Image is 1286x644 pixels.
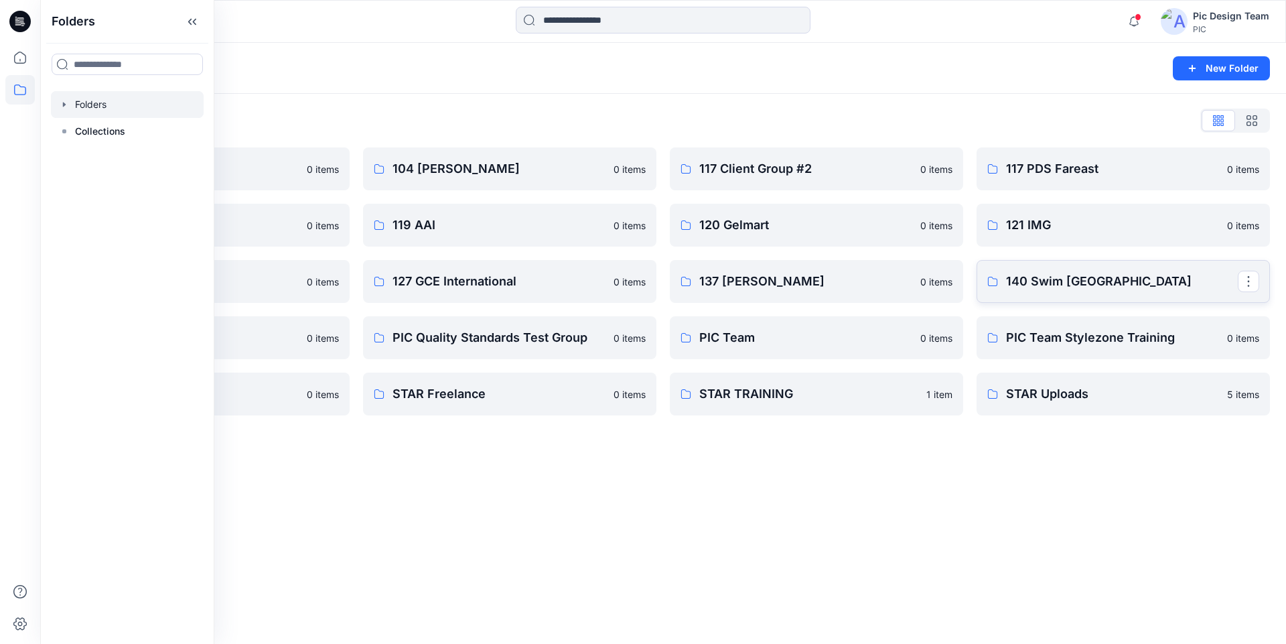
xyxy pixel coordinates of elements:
p: 0 items [614,331,646,345]
p: 119 AAI [392,216,605,235]
p: PIC Quality Standards Test Group [392,328,605,347]
a: PIC Team Stylezone Training0 items [977,316,1270,359]
p: 1 item [926,387,952,401]
p: PIC Team Stylezone Training [1006,328,1219,347]
p: 0 items [920,218,952,233]
p: 0 items [614,275,646,289]
a: 104 [PERSON_NAME]0 items [363,147,656,190]
a: 120 Gelmart0 items [670,204,963,247]
p: 0 items [307,331,339,345]
p: 0 items [614,218,646,233]
a: PIC Quality Standards Test Group0 items [363,316,656,359]
p: 0 items [614,162,646,176]
a: 117 PDS Fareast0 items [977,147,1270,190]
p: 127 GCE International [392,272,605,291]
p: Collections [75,123,125,139]
p: 121 IMG [1006,216,1219,235]
p: 0 items [920,162,952,176]
a: STAR Freelance0 items [363,373,656,415]
p: 0 items [307,162,339,176]
a: 117 Client Group #20 items [670,147,963,190]
p: STAR TRAINING [699,385,918,403]
p: PIC Team [699,328,912,347]
p: 0 items [920,331,952,345]
a: 127 GCE International0 items [363,260,656,303]
div: Pic Design Team [1193,8,1269,24]
p: 140 Swim [GEOGRAPHIC_DATA] [1006,272,1238,291]
img: avatar [1161,8,1188,35]
p: STAR Uploads [1006,385,1219,403]
p: 0 items [307,275,339,289]
a: STAR Uploads5 items [977,373,1270,415]
a: 119 AAI0 items [363,204,656,247]
p: 0 items [1227,162,1259,176]
button: New Folder [1173,56,1270,80]
p: 0 items [1227,331,1259,345]
a: PIC Team0 items [670,316,963,359]
a: 121 IMG0 items [977,204,1270,247]
p: 0 items [920,275,952,289]
p: 117 PDS Fareast [1006,159,1219,178]
p: 0 items [614,387,646,401]
p: 0 items [307,387,339,401]
p: 104 [PERSON_NAME] [392,159,605,178]
a: 140 Swim [GEOGRAPHIC_DATA] [977,260,1270,303]
a: 137 [PERSON_NAME]0 items [670,260,963,303]
p: 0 items [307,218,339,233]
a: STAR TRAINING1 item [670,373,963,415]
p: 0 items [1227,218,1259,233]
div: PIC [1193,24,1269,34]
p: STAR Freelance [392,385,605,403]
p: 5 items [1227,387,1259,401]
p: 120 Gelmart [699,216,912,235]
p: 117 Client Group #2 [699,159,912,178]
p: 137 [PERSON_NAME] [699,272,912,291]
